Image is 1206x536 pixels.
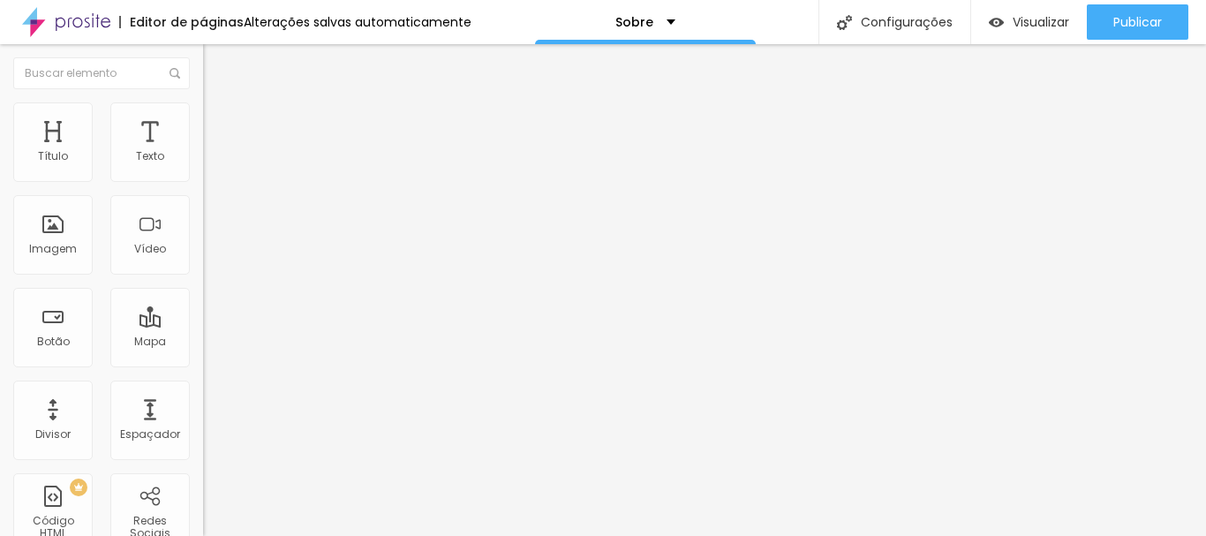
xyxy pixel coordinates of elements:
div: Imagem [29,243,77,255]
div: Divisor [35,428,71,441]
div: Texto [136,150,164,162]
div: Título [38,150,68,162]
span: Visualizar [1013,15,1069,29]
img: Icone [170,68,180,79]
div: Vídeo [134,243,166,255]
div: Editor de páginas [119,16,244,28]
img: view-1.svg [989,15,1004,30]
div: Espaçador [120,428,180,441]
span: Publicar [1113,15,1162,29]
div: Botão [37,336,70,348]
div: Alterações salvas automaticamente [244,16,471,28]
p: Sobre [615,16,653,28]
input: Buscar elemento [13,57,190,89]
button: Visualizar [971,4,1087,40]
div: Mapa [134,336,166,348]
button: Publicar [1087,4,1188,40]
img: Icone [837,15,852,30]
iframe: Editor [203,44,1206,536]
